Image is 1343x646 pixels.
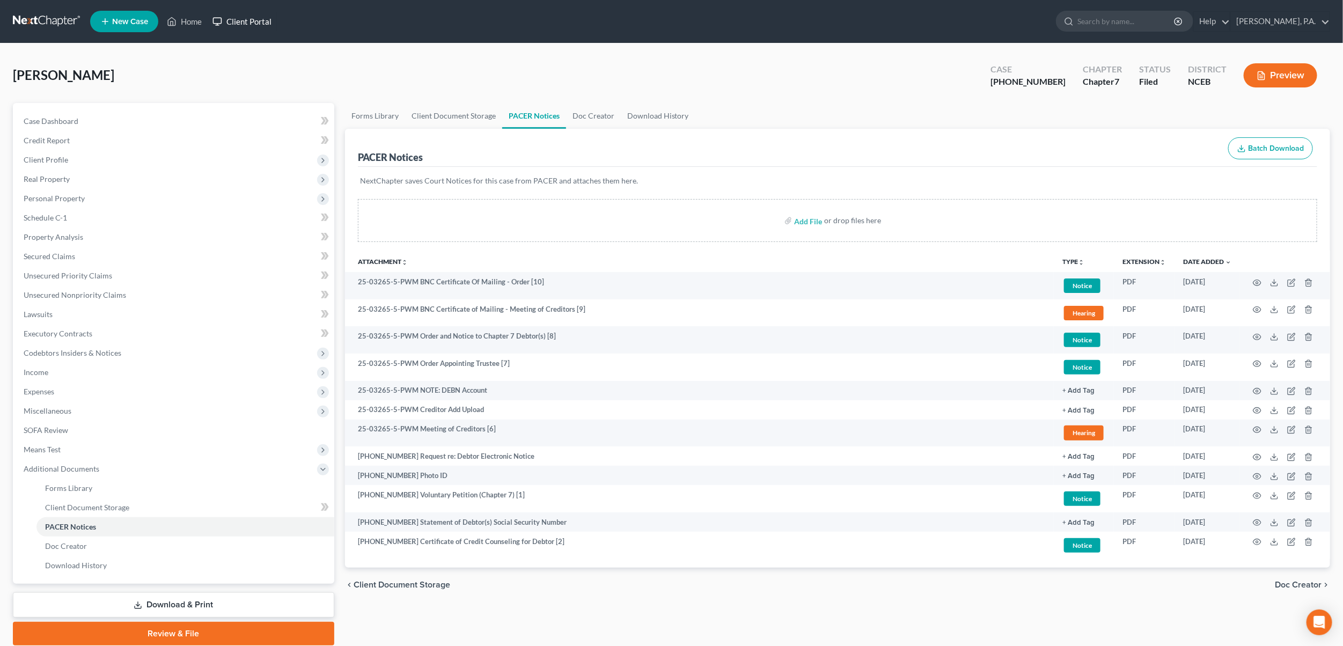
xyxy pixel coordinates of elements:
[1322,581,1330,589] i: chevron_right
[1231,12,1330,31] a: [PERSON_NAME], P.A.
[1183,258,1231,266] a: Date Added expand_more
[1114,299,1175,327] td: PDF
[24,232,83,241] span: Property Analysis
[1225,259,1231,266] i: expand_more
[45,483,92,493] span: Forms Library
[990,76,1066,88] div: [PHONE_NUMBER]
[24,445,61,454] span: Means Test
[13,67,114,83] span: [PERSON_NAME]
[1064,538,1100,553] span: Notice
[1114,485,1175,512] td: PDF
[345,420,1054,447] td: 25-03265-5-PWM Meeting of Creditors [6]
[1062,304,1105,322] a: Hearing
[354,581,450,589] span: Client Document Storage
[1078,259,1084,266] i: unfold_more
[1188,76,1227,88] div: NCEB
[1114,354,1175,381] td: PDF
[1175,326,1240,354] td: [DATE]
[824,215,881,226] div: or drop files here
[1275,581,1322,589] span: Doc Creator
[345,512,1054,532] td: [PHONE_NUMBER] Statement of Debtor(s) Social Security Number
[36,537,334,556] a: Doc Creator
[15,285,334,305] a: Unsecured Nonpriority Claims
[24,310,53,319] span: Lawsuits
[345,326,1054,354] td: 25-03265-5-PWM Order and Notice to Chapter 7 Debtor(s) [8]
[1083,63,1122,76] div: Chapter
[1064,278,1100,293] span: Notice
[36,517,334,537] a: PACER Notices
[112,18,148,26] span: New Case
[1062,471,1105,481] a: + Add Tag
[24,136,70,145] span: Credit Report
[345,272,1054,299] td: 25-03265-5-PWM BNC Certificate Of Mailing - Order [10]
[1062,407,1095,414] button: + Add Tag
[1228,137,1313,160] button: Batch Download
[24,329,92,338] span: Executory Contracts
[1175,400,1240,420] td: [DATE]
[1244,63,1317,87] button: Preview
[15,131,334,150] a: Credit Report
[1062,277,1105,295] a: Notice
[1062,387,1095,394] button: + Add Tag
[24,464,99,473] span: Additional Documents
[162,12,207,31] a: Home
[24,348,121,357] span: Codebtors Insiders & Notices
[1175,272,1240,299] td: [DATE]
[345,299,1054,327] td: 25-03265-5-PWM BNC Certificate of Mailing - Meeting of Creditors [9]
[15,208,334,227] a: Schedule C-1
[1275,581,1330,589] button: Doc Creator chevron_right
[1064,491,1100,506] span: Notice
[621,103,695,129] a: Download History
[24,213,67,222] span: Schedule C-1
[24,252,75,261] span: Secured Claims
[345,446,1054,466] td: [PHONE_NUMBER] Request re: Debtor Electronic Notice
[1175,466,1240,485] td: [DATE]
[405,103,502,129] a: Client Document Storage
[1114,400,1175,420] td: PDF
[15,112,334,131] a: Case Dashboard
[1175,381,1240,400] td: [DATE]
[1175,446,1240,466] td: [DATE]
[345,466,1054,485] td: [PHONE_NUMBER] Photo ID
[345,103,405,129] a: Forms Library
[36,479,334,498] a: Forms Library
[24,425,68,435] span: SOFA Review
[1114,381,1175,400] td: PDF
[1194,12,1230,31] a: Help
[1114,76,1119,86] span: 7
[24,406,71,415] span: Miscellaneous
[1083,76,1122,88] div: Chapter
[1062,519,1095,526] button: + Add Tag
[15,266,334,285] a: Unsecured Priority Claims
[207,12,277,31] a: Client Portal
[1175,532,1240,559] td: [DATE]
[345,532,1054,559] td: [PHONE_NUMBER] Certificate of Credit Counseling for Debtor [2]
[1114,326,1175,354] td: PDF
[15,247,334,266] a: Secured Claims
[1248,144,1304,153] span: Batch Download
[24,387,54,396] span: Expenses
[1114,420,1175,447] td: PDF
[566,103,621,129] a: Doc Creator
[15,227,334,247] a: Property Analysis
[358,258,408,266] a: Attachmentunfold_more
[24,194,85,203] span: Personal Property
[15,305,334,324] a: Lawsuits
[401,259,408,266] i: unfold_more
[36,556,334,575] a: Download History
[1062,405,1105,415] a: + Add Tag
[15,324,334,343] a: Executory Contracts
[13,622,334,645] a: Review & File
[45,541,87,550] span: Doc Creator
[1064,333,1100,347] span: Notice
[1114,466,1175,485] td: PDF
[1175,420,1240,447] td: [DATE]
[45,503,129,512] span: Client Document Storage
[15,421,334,440] a: SOFA Review
[990,63,1066,76] div: Case
[13,592,334,618] a: Download & Print
[1077,11,1176,31] input: Search by name...
[36,498,334,517] a: Client Document Storage
[1139,76,1171,88] div: Filed
[24,271,112,280] span: Unsecured Priority Claims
